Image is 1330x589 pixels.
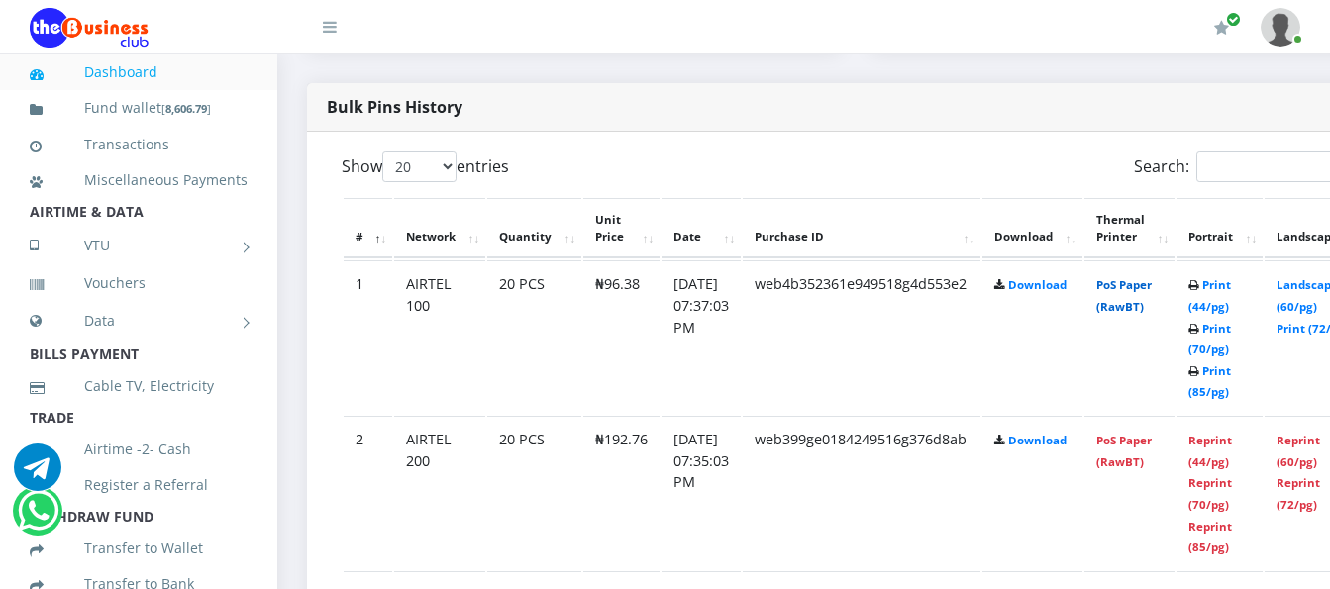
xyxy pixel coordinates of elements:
[394,416,485,569] td: AIRTEL 200
[344,260,392,414] td: 1
[662,198,741,259] th: Date: activate to sort column ascending
[1096,277,1152,314] a: PoS Paper (RawBT)
[394,260,485,414] td: AIRTEL 100
[1008,433,1067,447] a: Download
[1277,475,1320,512] a: Reprint (72/pg)
[382,151,457,182] select: Showentries
[743,260,980,414] td: web4b352361e949518g4d553e2
[1277,433,1320,469] a: Reprint (60/pg)
[165,101,207,116] b: 8,606.79
[327,96,462,118] strong: Bulk Pins History
[1261,8,1300,47] img: User
[487,416,581,569] td: 20 PCS
[662,260,741,414] td: [DATE] 07:37:03 PM
[30,296,248,345] a: Data
[1188,519,1232,555] a: Reprint (85/pg)
[30,462,248,508] a: Register a Referral
[161,101,211,116] small: [ ]
[30,8,149,48] img: Logo
[14,458,61,491] a: Chat for support
[30,526,248,571] a: Transfer to Wallet
[743,198,980,259] th: Purchase ID: activate to sort column ascending
[30,85,248,132] a: Fund wallet[8,606.79]
[982,198,1082,259] th: Download: activate to sort column ascending
[30,157,248,203] a: Miscellaneous Payments
[583,260,660,414] td: ₦96.38
[1188,433,1232,469] a: Reprint (44/pg)
[487,198,581,259] th: Quantity: activate to sort column ascending
[1188,321,1231,357] a: Print (70/pg)
[1226,12,1241,27] span: Renew/Upgrade Subscription
[342,151,509,182] label: Show entries
[1096,433,1152,469] a: PoS Paper (RawBT)
[30,363,248,409] a: Cable TV, Electricity
[1084,198,1175,259] th: Thermal Printer: activate to sort column ascending
[394,198,485,259] th: Network: activate to sort column ascending
[583,198,660,259] th: Unit Price: activate to sort column ascending
[30,260,248,306] a: Vouchers
[1188,363,1231,400] a: Print (85/pg)
[30,427,248,472] a: Airtime -2- Cash
[1188,277,1231,314] a: Print (44/pg)
[1008,277,1067,292] a: Download
[30,49,248,95] a: Dashboard
[743,416,980,569] td: web399ge0184249516g376d8ab
[30,221,248,270] a: VTU
[487,260,581,414] td: 20 PCS
[1177,198,1263,259] th: Portrait: activate to sort column ascending
[344,198,392,259] th: #: activate to sort column descending
[344,416,392,569] td: 2
[1188,475,1232,512] a: Reprint (70/pg)
[30,122,248,167] a: Transactions
[583,416,660,569] td: ₦192.76
[1214,20,1229,36] i: Renew/Upgrade Subscription
[18,502,58,535] a: Chat for support
[662,416,741,569] td: [DATE] 07:35:03 PM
